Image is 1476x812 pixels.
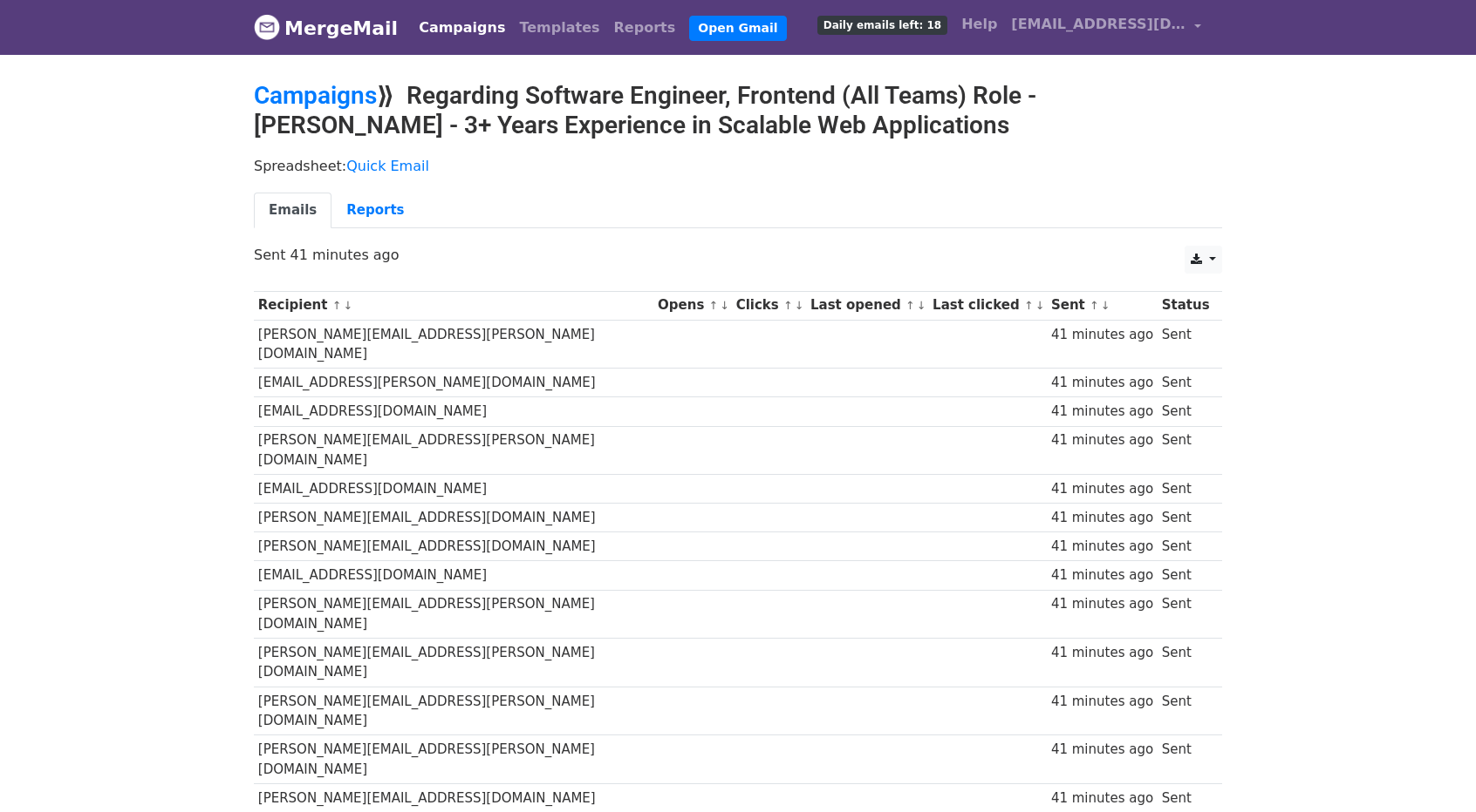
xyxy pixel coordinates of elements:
[1035,299,1045,312] a: ↓
[1051,325,1153,345] div: 41 minutes ago
[254,320,653,369] td: [PERSON_NAME][EMAIL_ADDRESS][PERSON_NAME][DOMAIN_NAME]
[1158,504,1213,532] td: Sent
[1158,561,1213,590] td: Sent
[1158,369,1213,397] td: Sent
[783,299,793,312] a: ↑
[1051,643,1153,663] div: 41 minutes ago
[254,639,653,687] td: [PERSON_NAME][EMAIL_ADDRESS][PERSON_NAME][DOMAIN_NAME]
[254,157,1222,175] p: Spreadsheet:
[689,16,786,41] a: Open Gmail
[954,7,1004,42] a: Help
[732,291,806,320] th: Clicks
[1158,639,1213,687] td: Sent
[512,10,606,45] a: Templates
[917,299,926,312] a: ↓
[1051,594,1153,614] div: 41 minutes ago
[810,7,954,42] a: Daily emails left: 18
[1090,299,1099,312] a: ↑
[720,299,729,312] a: ↓
[1158,291,1213,320] th: Status
[1004,7,1208,48] a: [EMAIL_ADDRESS][DOMAIN_NAME]
[254,81,1222,139] h2: ⟫ Regarding Software Engineer, Frontend (All Teams) Role - [PERSON_NAME] - 3+ Years Experience in...
[343,299,352,312] a: ↓
[1051,537,1153,557] div: 41 minutes ago
[1158,397,1213,426] td: Sent
[806,291,928,320] th: Last opened
[254,14,280,40] img: MergeMail logo
[1158,735,1213,784] td: Sent
[254,81,377,110] a: Campaigns
[709,299,719,312] a: ↑
[1158,320,1213,369] td: Sent
[332,299,342,312] a: ↑
[254,246,1222,264] p: Sent 41 minutes ago
[1101,299,1110,312] a: ↓
[1024,299,1034,312] a: ↑
[1051,692,1153,712] div: 41 minutes ago
[1051,430,1153,450] div: 41 minutes ago
[254,475,653,504] td: [EMAIL_ADDRESS][DOMAIN_NAME]
[1051,788,1153,809] div: 41 minutes ago
[254,561,653,590] td: [EMAIL_ADDRESS][DOMAIN_NAME]
[1051,402,1153,422] div: 41 minutes ago
[1051,508,1153,528] div: 41 minutes ago
[254,369,653,397] td: [EMAIL_ADDRESS][PERSON_NAME][DOMAIN_NAME]
[795,299,804,312] a: ↓
[1051,479,1153,499] div: 41 minutes ago
[1158,426,1213,475] td: Sent
[607,10,683,45] a: Reports
[905,299,915,312] a: ↑
[1011,14,1186,35] span: [EMAIL_ADDRESS][DOMAIN_NAME]
[412,10,512,45] a: Campaigns
[254,193,331,228] a: Emails
[254,783,653,812] td: [PERSON_NAME][EMAIL_ADDRESS][DOMAIN_NAME]
[254,532,653,561] td: [PERSON_NAME][EMAIL_ADDRESS][DOMAIN_NAME]
[254,590,653,639] td: [PERSON_NAME][EMAIL_ADDRESS][PERSON_NAME][DOMAIN_NAME]
[1047,291,1158,320] th: Sent
[1158,590,1213,639] td: Sent
[346,158,429,174] a: Quick Email
[1051,565,1153,585] div: 41 minutes ago
[254,397,653,426] td: [EMAIL_ADDRESS][DOMAIN_NAME]
[254,10,398,46] a: MergeMail
[331,193,419,228] a: Reports
[653,291,732,320] th: Opens
[1051,740,1153,760] div: 41 minutes ago
[254,291,653,320] th: Recipient
[1158,687,1213,735] td: Sent
[1158,783,1213,812] td: Sent
[817,16,947,35] span: Daily emails left: 18
[254,504,653,532] td: [PERSON_NAME][EMAIL_ADDRESS][DOMAIN_NAME]
[1158,475,1213,504] td: Sent
[254,426,653,475] td: [PERSON_NAME][EMAIL_ADDRESS][PERSON_NAME][DOMAIN_NAME]
[1051,373,1153,393] div: 41 minutes ago
[928,291,1047,320] th: Last clicked
[254,735,653,784] td: [PERSON_NAME][EMAIL_ADDRESS][PERSON_NAME][DOMAIN_NAME]
[254,687,653,735] td: [PERSON_NAME][EMAIL_ADDRESS][PERSON_NAME][DOMAIN_NAME]
[1158,532,1213,561] td: Sent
